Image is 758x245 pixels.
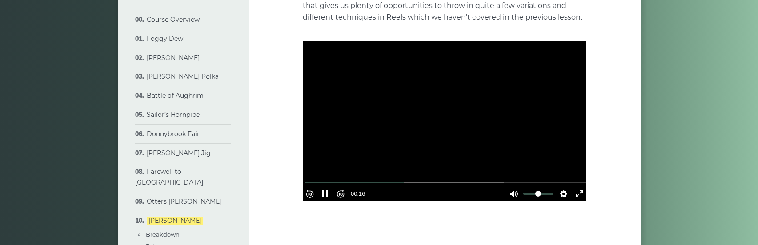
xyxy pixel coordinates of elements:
[147,130,200,138] a: Donnybrook Fair
[147,217,203,225] a: [PERSON_NAME]
[135,168,203,186] a: Farewell to [GEOGRAPHIC_DATA]
[147,16,200,24] a: Course Overview
[146,231,180,238] a: Breakdown
[147,111,200,119] a: Sailor’s Hornpipe
[147,54,200,62] a: [PERSON_NAME]
[147,72,219,80] a: [PERSON_NAME] Polka
[147,92,204,100] a: Battle of Aughrim
[147,35,183,43] a: Foggy Dew
[147,149,211,157] a: [PERSON_NAME] Jig
[147,197,221,205] a: Otters [PERSON_NAME]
